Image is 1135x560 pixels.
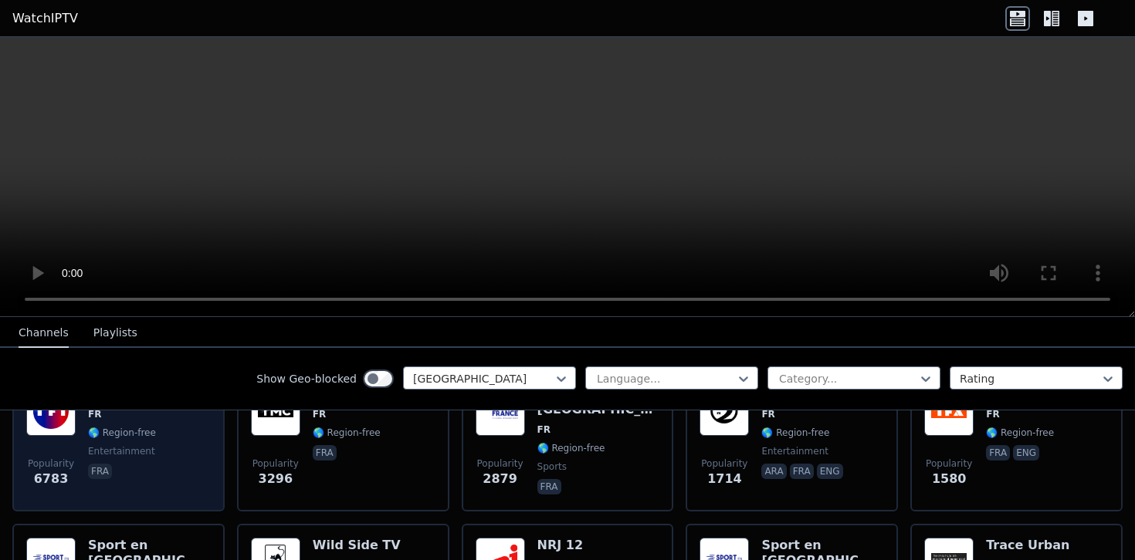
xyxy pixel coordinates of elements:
[256,371,357,386] label: Show Geo-blocked
[28,457,74,470] span: Popularity
[483,470,517,488] span: 2879
[477,457,523,470] span: Popularity
[701,457,747,470] span: Popularity
[537,460,567,473] span: sports
[251,386,300,436] img: TMC
[537,442,605,454] span: 🌎 Region-free
[700,386,749,436] img: FX 2
[259,470,293,488] span: 3296
[817,464,843,479] p: eng
[761,408,774,420] span: FR
[88,445,155,457] span: entertainment
[476,386,525,436] img: Sport en France
[88,464,112,479] p: fra
[88,408,101,420] span: FR
[537,479,561,494] p: fra
[1013,445,1039,460] p: eng
[313,427,381,439] span: 🌎 Region-free
[926,457,972,470] span: Popularity
[932,470,967,488] span: 1580
[93,319,137,348] button: Playlists
[761,464,786,479] p: ara
[252,457,299,470] span: Popularity
[537,538,605,553] h6: NRJ 12
[986,445,1010,460] p: fra
[34,470,69,488] span: 6783
[12,9,78,28] a: WatchIPTV
[761,445,828,457] span: entertainment
[313,445,337,460] p: fra
[986,538,1071,553] h6: Trace Urban
[761,427,829,439] span: 🌎 Region-free
[88,427,156,439] span: 🌎 Region-free
[26,386,76,436] img: TF1
[537,423,551,436] span: FR
[790,464,814,479] p: fra
[313,408,326,420] span: FR
[707,470,742,488] span: 1714
[313,538,401,553] h6: Wild Side TV
[924,386,974,436] img: TFX
[986,427,1054,439] span: 🌎 Region-free
[986,408,999,420] span: FR
[19,319,69,348] button: Channels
